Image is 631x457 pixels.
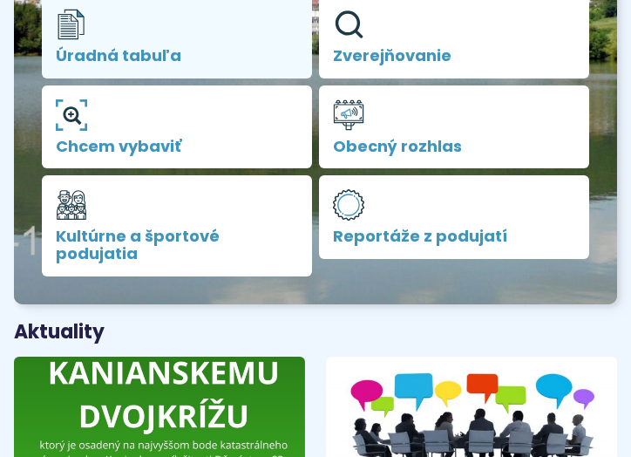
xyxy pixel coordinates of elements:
[319,85,589,169] a: Obecný rozhlas
[56,228,298,263] span: Kultúrne a športové podujatia
[333,47,575,65] span: Zverejňovanie
[333,138,575,155] span: Obecný rozhlas
[42,85,312,169] a: Chcem vybaviť
[56,47,298,65] span: Úradná tabuľa
[319,175,589,259] a: Reportáže z podujatí
[42,175,312,276] a: Kultúrne a športové podujatia
[333,228,575,245] span: Reportáže z podujatí
[14,322,105,343] h3: Aktuality
[56,138,298,155] span: Chcem vybaviť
